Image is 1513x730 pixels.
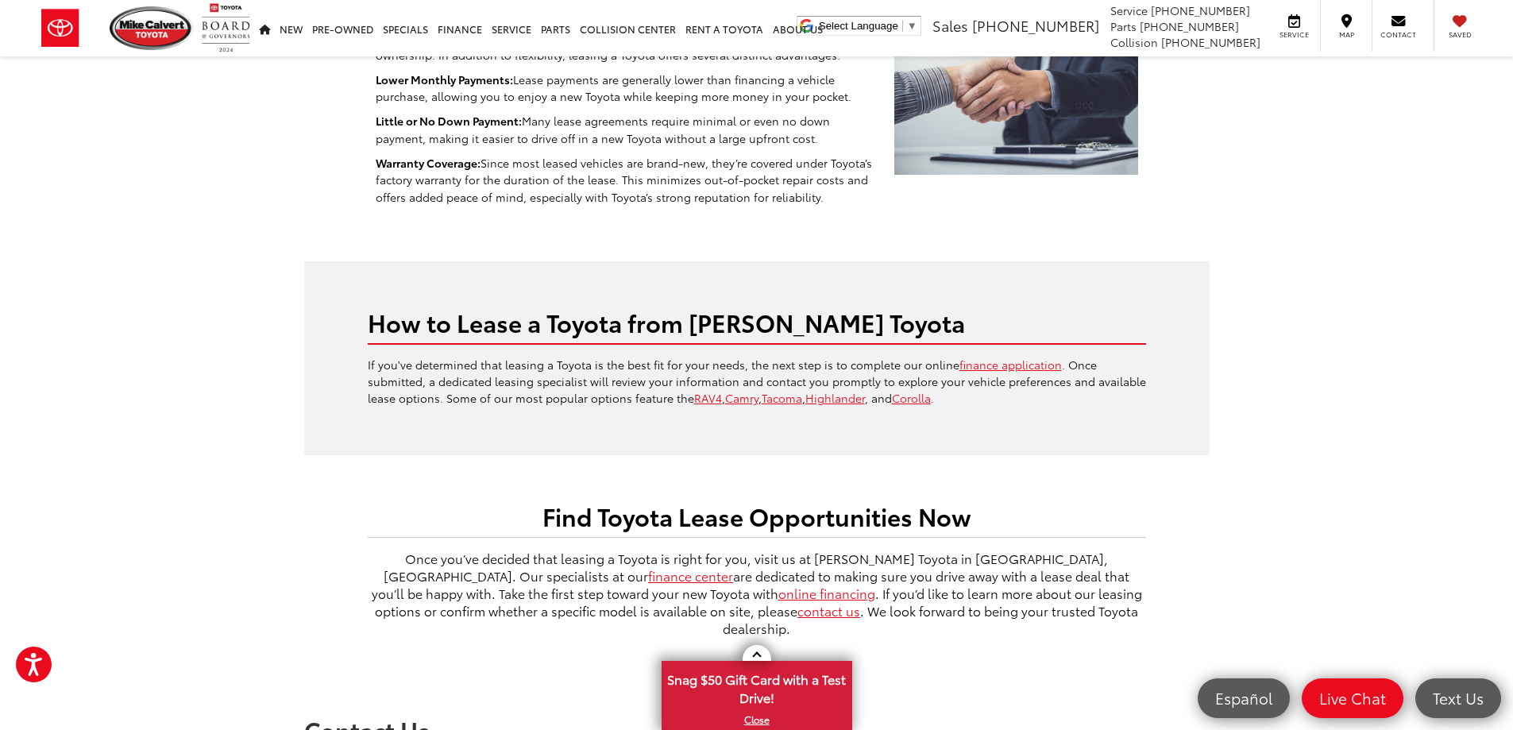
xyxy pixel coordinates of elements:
a: finance center [648,567,733,585]
span: Text Us [1425,688,1492,708]
span: ▼ [907,20,917,32]
span: Map [1329,29,1364,40]
span: Select Language [819,20,898,32]
img: Woman smiling while considering Toyota lease benefits [894,13,1138,175]
a: Español [1198,678,1290,718]
a: Live Chat [1302,678,1403,718]
span: Service [1276,29,1312,40]
span: [PHONE_NUMBER] [972,15,1099,36]
span: Service [1110,2,1148,18]
a: finance application [959,357,1062,373]
a: Tacoma [762,390,802,406]
img: Mike Calvert Toyota [110,6,194,50]
a: online financing [778,585,875,602]
span: [PHONE_NUMBER] [1161,34,1260,50]
strong: Little or No Down Payment: [376,113,522,129]
p: Lease payments are generally lower than financing a vehicle purchase, allowing you to enjoy a new... [376,71,878,106]
span: ​ [902,20,903,32]
p: Once you’ve decided that leasing a Toyota is right for you, visit us at [PERSON_NAME] Toyota in [... [368,550,1146,637]
span: Saved [1442,29,1477,40]
span: Contact [1380,29,1416,40]
span: Collision [1110,34,1158,50]
a: contact us [797,602,860,620]
p: Many lease agreements require minimal or even no down payment, making it easier to drive off in a... [376,113,878,147]
p: If you've determined that leasing a Toyota is the best fit for your needs, the next step is to co... [368,357,1146,407]
strong: Lower Monthly Payments: [376,71,513,87]
a: Text Us [1415,678,1501,718]
a: RAV4 [694,390,722,406]
h2: Find Toyota Lease Opportunities Now [368,503,1146,529]
a: Corolla [892,390,931,406]
p: Since most leased vehicles are brand-new, they’re covered under Toyota’s factory warranty for the... [376,155,878,206]
a: Select Language​ [819,20,917,32]
span: Live Chat [1311,688,1394,708]
h2: How to Lease a Toyota from [PERSON_NAME] Toyota [368,309,1146,335]
a: Highlander [805,390,865,406]
span: Español [1207,688,1280,708]
span: Snag $50 Gift Card with a Test Drive! [663,662,851,711]
span: [PHONE_NUMBER] [1151,2,1250,18]
span: [PHONE_NUMBER] [1140,18,1239,34]
span: Sales [932,15,968,36]
a: Camry [725,390,758,406]
span: Parts [1110,18,1137,34]
strong: Warranty Coverage: [376,155,481,171]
